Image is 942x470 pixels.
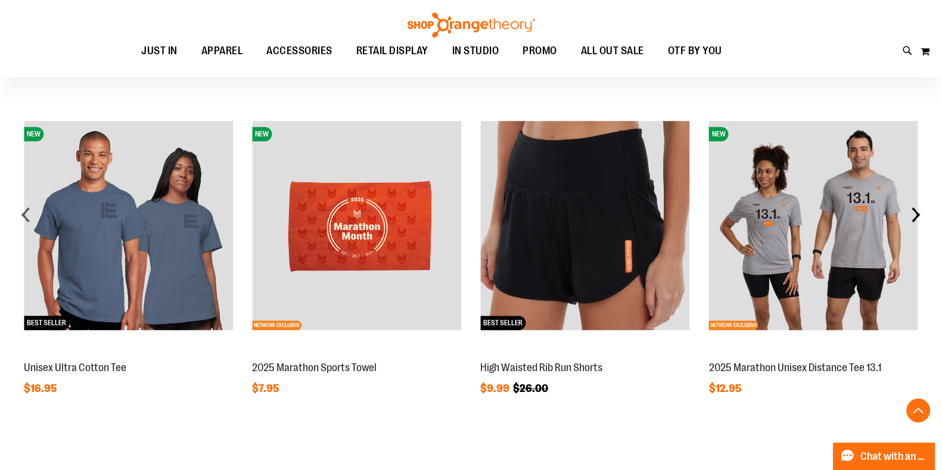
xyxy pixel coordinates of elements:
[452,38,499,64] span: IN STUDIO
[24,127,43,141] span: NEW
[906,399,930,422] button: Back To Top
[252,127,272,141] span: NEW
[709,362,881,373] a: 2025 Marathon Unisex Distance Tee 13.1
[24,121,233,330] img: Unisex Ultra Cotton Tee
[523,38,557,64] span: PROMO
[480,316,526,330] span: BEST SELLER
[833,443,935,470] button: Chat with an Expert
[480,121,689,330] img: High Waisted Rib Run Shorts
[709,121,918,330] img: 2025 Marathon Unisex Distance Tee 13.1
[141,38,178,64] span: JUST IN
[24,382,58,394] span: $16.95
[480,348,689,358] a: High Waisted Rib Run ShortsBEST SELLER
[356,38,428,64] span: RETAIL DISPLAY
[513,382,550,394] span: $26.00
[480,362,602,373] a: High Waisted Rib Run Shorts
[709,127,729,141] span: NEW
[709,382,743,394] span: $12.95
[252,362,377,373] a: 2025 Marathon Sports Towel
[24,348,233,358] a: Unisex Ultra Cotton TeeNEWBEST SELLER
[252,320,301,330] span: NETWORK EXCLUSIVE
[24,362,126,373] a: Unisex Ultra Cotton Tee
[252,348,461,358] a: 2025 Marathon Sports TowelNEWNETWORK EXCLUSIVE
[14,203,38,226] div: prev
[709,348,918,358] a: 2025 Marathon Unisex Distance Tee 13.1NEWNETWORK EXCLUSIVE
[668,38,722,64] span: OTF BY YOU
[201,38,243,64] span: APPAREL
[24,316,69,330] span: BEST SELLER
[252,121,461,330] img: 2025 Marathon Sports Towel
[252,382,281,394] span: $7.95
[480,382,511,394] span: $9.99
[709,320,758,330] span: NETWORK EXCLUSIVE
[406,13,537,38] img: Shop Orangetheory
[904,203,928,226] div: next
[266,38,332,64] span: ACCESSORIES
[860,451,928,462] span: Chat with an Expert
[581,38,644,64] span: ALL OUT SALE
